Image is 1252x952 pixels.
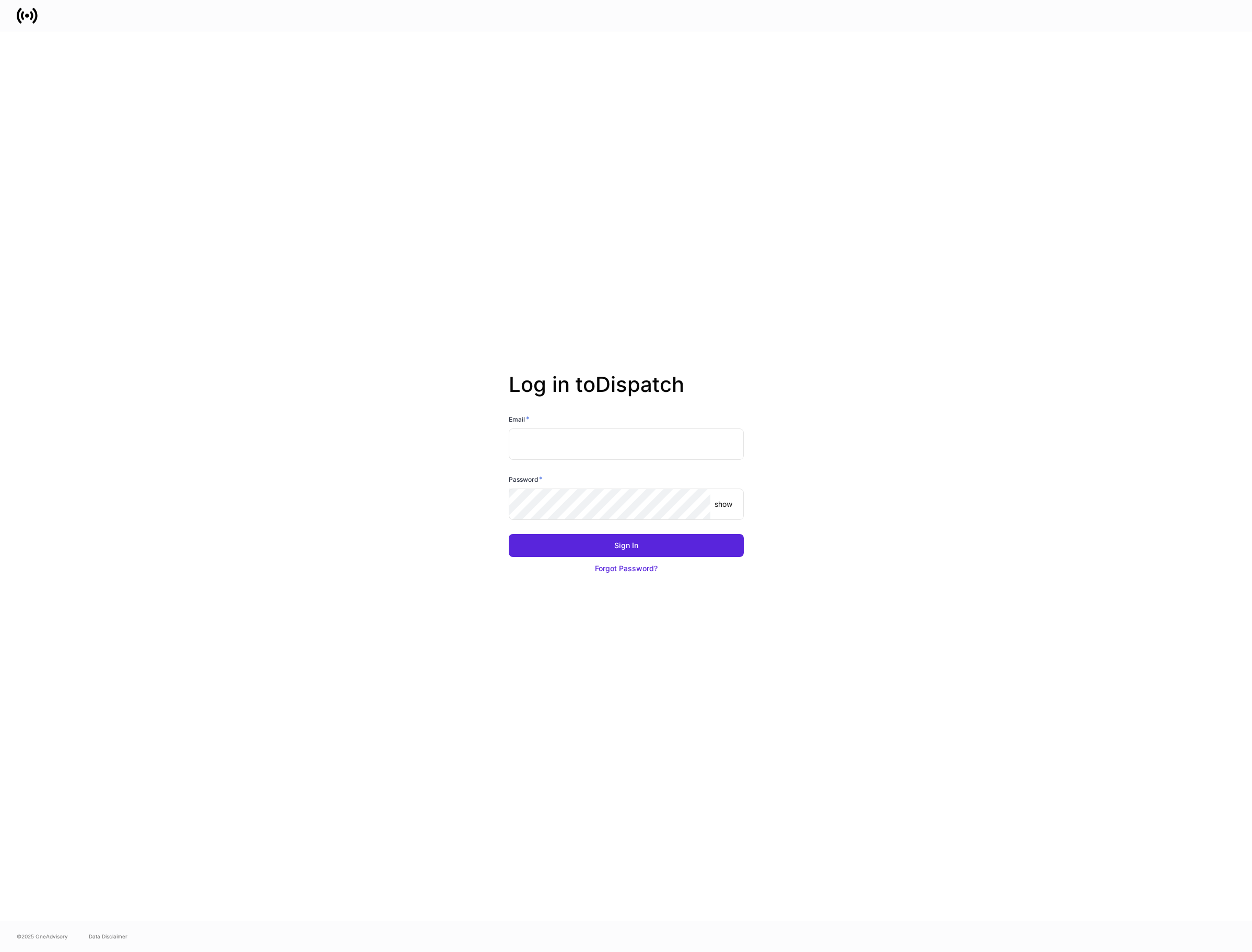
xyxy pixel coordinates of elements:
h2: Log in to Dispatch [509,372,744,414]
p: show [715,499,732,509]
button: Forgot Password? [509,557,744,580]
h6: Password [509,474,543,484]
a: Data Disclaimer [89,932,127,941]
div: Sign In [614,540,638,551]
span: © 2025 OneAdvisory [17,932,68,941]
h6: Email [509,414,530,424]
button: Sign In [509,534,744,557]
div: Forgot Password? [595,563,658,574]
